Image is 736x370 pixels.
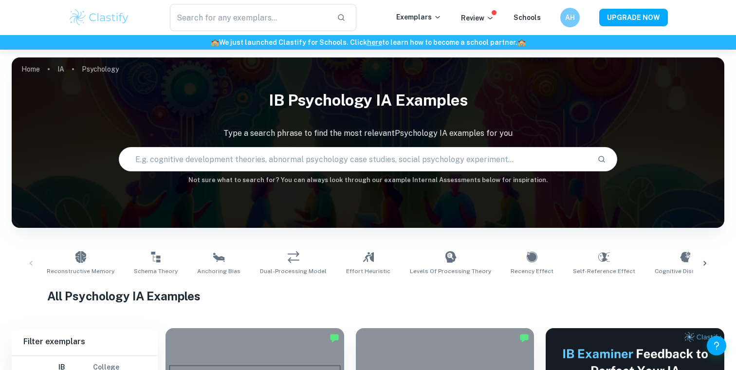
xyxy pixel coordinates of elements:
span: Reconstructive Memory [47,267,114,276]
h6: AH [565,12,576,23]
img: Marked [519,333,529,343]
span: Effort Heuristic [346,267,390,276]
h6: We just launched Clastify for Schools. Click to learn how to become a school partner. [2,37,734,48]
p: Exemplars [396,12,442,22]
h6: Filter exemplars [12,328,158,355]
span: Anchoring Bias [197,267,240,276]
button: Help and Feedback [707,336,726,355]
h1: All Psychology IA Examples [47,287,689,305]
a: IA [57,62,64,76]
span: Schema Theory [134,267,178,276]
p: Psychology [82,64,119,74]
a: here [367,38,382,46]
img: Clastify logo [68,8,130,27]
p: Type a search phrase to find the most relevant Psychology IA examples for you [12,128,724,139]
span: Cognitive Dissonance [655,267,716,276]
a: Schools [514,14,541,21]
span: Levels of Processing Theory [410,267,491,276]
a: Home [21,62,40,76]
span: 🏫 [517,38,526,46]
input: E.g. cognitive development theories, abnormal psychology case studies, social psychology experime... [119,146,590,173]
h1: IB Psychology IA examples [12,85,724,116]
input: Search for any exemplars... [170,4,329,31]
span: Dual-Processing Model [260,267,327,276]
button: AH [560,8,580,27]
span: Recency Effect [511,267,553,276]
img: Marked [330,333,339,343]
p: Review [461,13,494,23]
button: UPGRADE NOW [599,9,668,26]
span: 🏫 [211,38,219,46]
h6: Not sure what to search for? You can always look through our example Internal Assessments below f... [12,175,724,185]
button: Search [593,151,610,167]
span: Self-Reference Effect [573,267,635,276]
